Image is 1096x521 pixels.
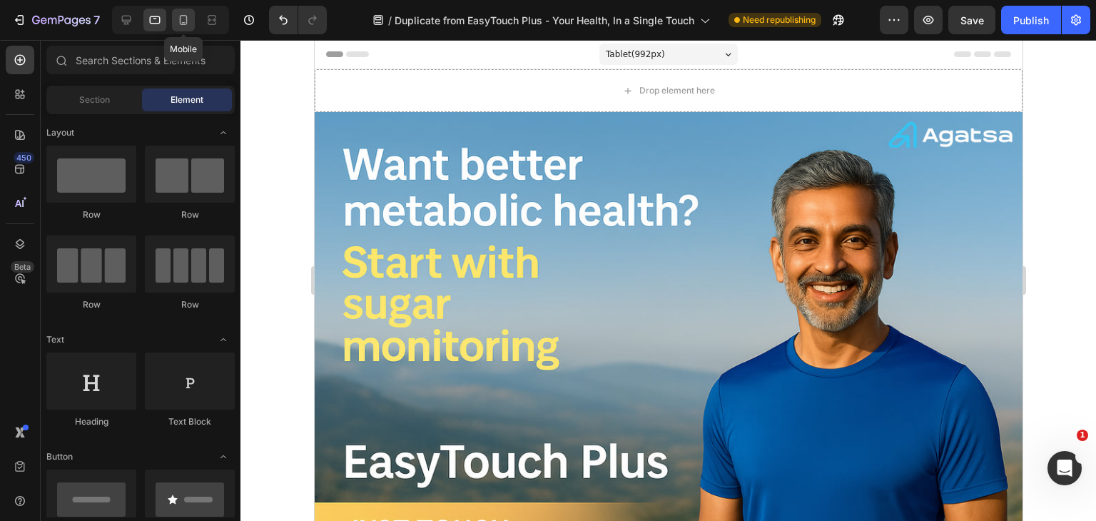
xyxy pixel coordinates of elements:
[212,328,235,351] span: Toggle open
[46,450,73,463] span: Button
[1077,430,1088,441] span: 1
[46,126,74,139] span: Layout
[46,298,136,311] div: Row
[1001,6,1061,34] button: Publish
[6,6,106,34] button: 7
[743,14,816,26] span: Need republishing
[14,152,34,163] div: 450
[145,298,235,311] div: Row
[46,415,136,428] div: Heading
[1047,451,1082,485] iframe: Intercom live chat
[315,40,1023,521] iframe: Design area
[212,445,235,468] span: Toggle open
[1013,13,1049,28] div: Publish
[93,11,100,29] p: 7
[79,93,110,106] span: Section
[212,121,235,144] span: Toggle open
[46,46,235,74] input: Search Sections & Elements
[388,13,392,28] span: /
[325,45,400,56] div: Drop element here
[948,6,995,34] button: Save
[269,6,327,34] div: Undo/Redo
[11,261,34,273] div: Beta
[46,333,64,346] span: Text
[171,93,203,106] span: Element
[145,208,235,221] div: Row
[145,415,235,428] div: Text Block
[395,13,694,28] span: Duplicate from EasyTouch Plus - Your Health, In a Single Touch
[960,14,984,26] span: Save
[46,208,136,221] div: Row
